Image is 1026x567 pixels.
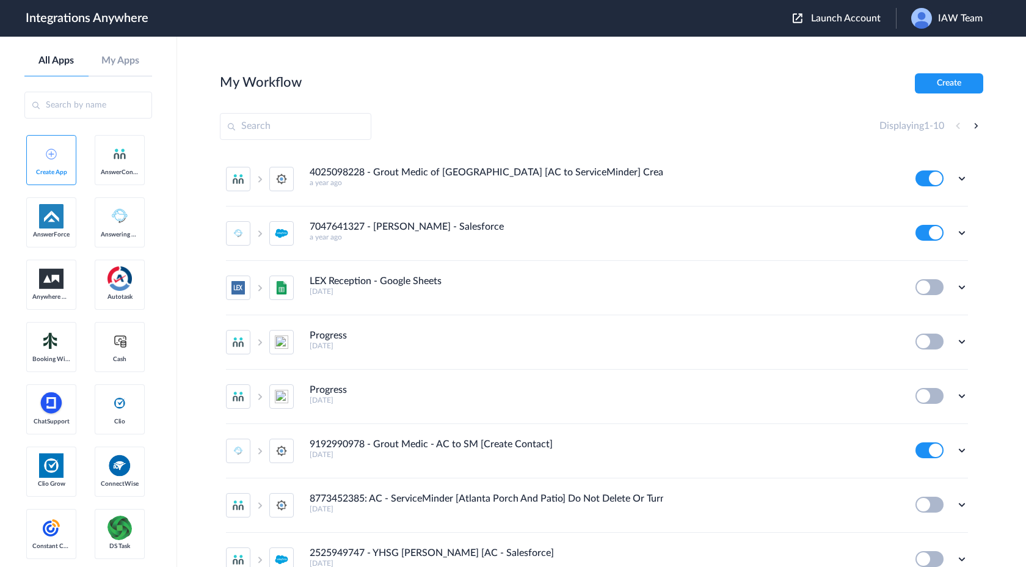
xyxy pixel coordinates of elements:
[107,453,132,477] img: connectwise.png
[89,55,153,67] a: My Apps
[310,493,663,505] h4: 8773452385: AC - ServiceMinder [Atlanta Porch And Patio] Do Not Delete Or Turn On
[310,547,554,559] h4: 2525949747 - YHSG [PERSON_NAME] [AC - Salesforce]
[46,148,57,159] img: add-icon.svg
[24,55,89,67] a: All Apps
[32,169,70,176] span: Create App
[310,396,899,404] h5: [DATE]
[112,396,127,411] img: clio-logo.svg
[32,543,70,550] span: Constant Contact
[32,293,70,301] span: Anywhere Works
[39,204,64,229] img: af-app-logo.svg
[101,293,139,301] span: Autotask
[310,276,442,287] h4: LEX Reception - Google Sheets
[32,231,70,238] span: AnswerForce
[101,356,139,363] span: Cash
[310,233,899,241] h5: a year ago
[310,178,899,187] h5: a year ago
[220,75,302,90] h2: My Workflow
[39,269,64,289] img: aww.png
[310,439,553,450] h4: 9192990978 - Grout Medic - AC to SM [Create Contact]
[310,330,347,342] h4: Progress
[793,13,896,24] button: Launch Account
[310,221,504,233] h4: 7047641327 - [PERSON_NAME] - Salesforce
[938,13,983,24] span: IAW Team
[924,121,930,131] span: 1
[39,330,64,352] img: Setmore_Logo.svg
[310,384,347,396] h4: Progress
[32,480,70,488] span: Clio Grow
[39,453,64,478] img: Clio.jpg
[101,169,139,176] span: AnswerConnect
[310,167,663,178] h4: 4025098228 - Grout Medic of [GEOGRAPHIC_DATA] [AC to ServiceMinder] Create/Update Contact
[310,287,899,296] h5: [DATE]
[911,8,932,29] img: user.png
[310,450,899,459] h5: [DATE]
[310,505,899,513] h5: [DATE]
[112,334,128,348] img: cash-logo.svg
[112,147,127,161] img: answerconnect-logo.svg
[107,204,132,229] img: Answering_service.png
[811,13,881,23] span: Launch Account
[101,543,139,550] span: DS Task
[39,516,64,540] img: constant-contact.svg
[26,11,148,26] h1: Integrations Anywhere
[879,120,944,132] h4: Displaying -
[39,391,64,415] img: chatsupport-icon.svg
[107,266,132,291] img: autotask.png
[101,480,139,488] span: ConnectWise
[220,113,371,140] input: Search
[915,73,983,93] button: Create
[793,13,802,23] img: launch-acct-icon.svg
[32,418,70,425] span: ChatSupport
[933,121,944,131] span: 10
[24,92,152,119] input: Search by name
[101,231,139,238] span: Answering Service
[310,342,899,350] h5: [DATE]
[32,356,70,363] span: Booking Widget
[107,516,132,540] img: distributedSource.png
[101,418,139,425] span: Clio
